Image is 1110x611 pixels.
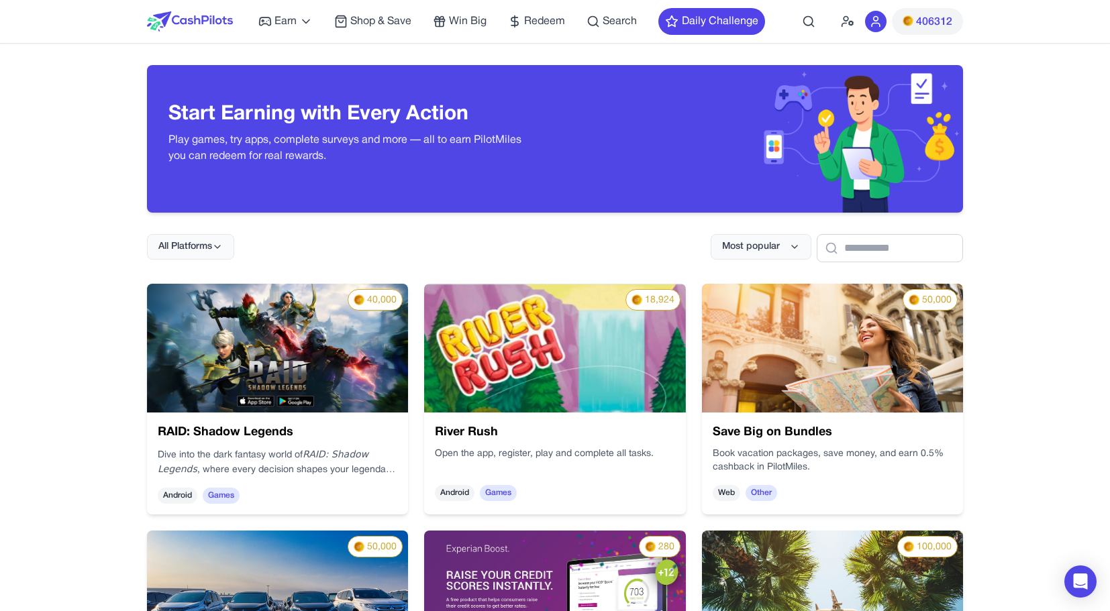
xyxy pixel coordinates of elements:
[645,541,656,552] img: PMs
[354,294,364,305] img: PMs
[367,294,397,307] span: 40,000
[916,14,952,30] span: 406312
[508,13,565,30] a: Redeem
[555,65,963,213] img: Header decoration
[909,294,919,305] img: PMs
[258,13,313,30] a: Earn
[524,13,565,30] span: Redeem
[354,541,364,552] img: PMs
[435,423,674,442] h3: River Rush
[367,541,397,554] span: 50,000
[334,13,411,30] a: Shop & Save
[158,240,212,254] span: All Platforms
[158,488,197,504] span: Android
[722,240,780,254] span: Most popular
[702,284,963,412] img: 9cf9a345-9f12-4220-a22e-5522d5a13454.png
[917,541,952,554] span: 100,000
[903,15,913,26] img: PMs
[449,13,487,30] span: Win Big
[433,13,487,30] a: Win Big
[603,13,637,30] span: Search
[424,284,685,412] img: cd3c5e61-d88c-4c75-8e93-19b3db76cddd.webp
[168,103,534,127] h3: Start Earning with Every Action
[632,294,642,305] img: PMs
[746,485,777,501] span: Other
[658,8,765,35] button: Daily Challenge
[892,8,963,35] button: PMs406312
[645,294,674,307] span: 18,924
[1064,565,1097,598] div: Open Intercom Messenger
[903,541,914,552] img: PMs
[435,447,674,474] div: Open the app, register, play and complete all tasks.
[158,447,397,477] p: Dive into the dark fantasy world of , where every decision shapes your legendary journey.
[203,488,240,504] span: Games
[713,485,740,501] span: Web
[350,13,411,30] span: Shop & Save
[147,11,233,32] img: CashPilots Logo
[147,284,408,412] img: nRLw6yM7nDBu.webp
[168,132,534,164] p: Play games, try apps, complete surveys and more — all to earn PilotMiles you can redeem for real ...
[158,423,397,442] h3: RAID: Shadow Legends
[922,294,952,307] span: 50,000
[713,423,952,442] h3: Save Big on Bundles
[435,485,474,501] span: Android
[274,13,297,30] span: Earn
[711,234,811,260] button: Most popular
[147,234,234,260] button: All Platforms
[713,447,952,474] p: Book vacation packages, save money, and earn 0.5% cashback in PilotMiles.
[480,485,517,501] span: Games
[587,13,637,30] a: Search
[658,541,674,554] span: 280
